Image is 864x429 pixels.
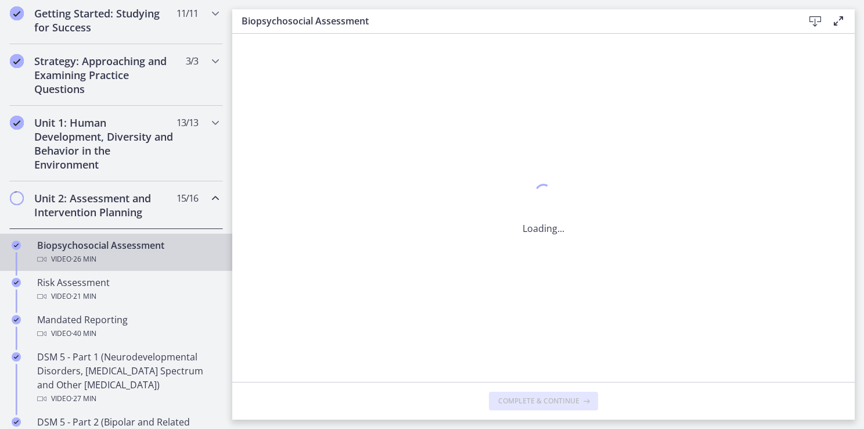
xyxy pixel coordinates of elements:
[10,54,24,68] i: Completed
[37,238,218,266] div: Biopsychosocial Assessment
[498,396,579,406] span: Complete & continue
[37,350,218,406] div: DSM 5 - Part 1 (Neurodevelopmental Disorders, [MEDICAL_DATA] Spectrum and Other [MEDICAL_DATA])
[37,392,218,406] div: Video
[523,181,564,208] div: 1
[37,252,218,266] div: Video
[37,276,218,303] div: Risk Assessment
[71,392,96,406] span: · 27 min
[34,54,176,96] h2: Strategy: Approaching and Examining Practice Questions
[10,116,24,130] i: Completed
[34,191,176,219] h2: Unit 2: Assessment and Intervention Planning
[177,191,198,205] span: 15 / 16
[12,352,21,362] i: Completed
[37,289,218,303] div: Video
[71,327,96,341] span: · 40 min
[12,278,21,287] i: Completed
[10,6,24,20] i: Completed
[37,327,218,341] div: Video
[177,6,198,20] span: 11 / 11
[12,417,21,427] i: Completed
[34,116,176,171] h2: Unit 1: Human Development, Diversity and Behavior in the Environment
[71,252,96,266] span: · 26 min
[71,289,96,303] span: · 21 min
[12,315,21,324] i: Completed
[242,14,785,28] h3: Biopsychosocial Assessment
[186,54,198,68] span: 3 / 3
[34,6,176,34] h2: Getting Started: Studying for Success
[523,221,564,235] p: Loading...
[489,392,598,410] button: Complete & continue
[37,313,218,341] div: Mandated Reporting
[177,116,198,130] span: 13 / 13
[12,241,21,250] i: Completed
